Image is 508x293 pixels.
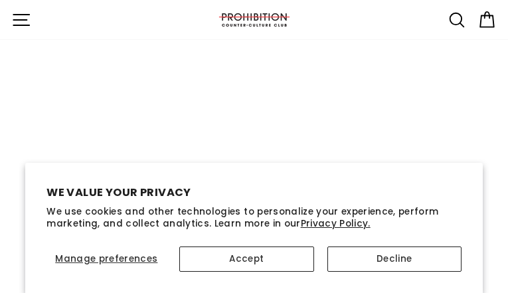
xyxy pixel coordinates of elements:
a: Privacy Policy. [301,217,371,230]
img: PROHIBITION COUNTER-CULTURE CLUB [218,13,291,27]
span: Manage preferences [55,252,157,265]
h2: We value your privacy [46,184,462,201]
button: Decline [327,246,462,272]
button: Accept [179,246,313,272]
button: Manage preferences [46,246,166,272]
p: We use cookies and other technologies to personalize your experience, perform marketing, and coll... [46,206,462,229]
